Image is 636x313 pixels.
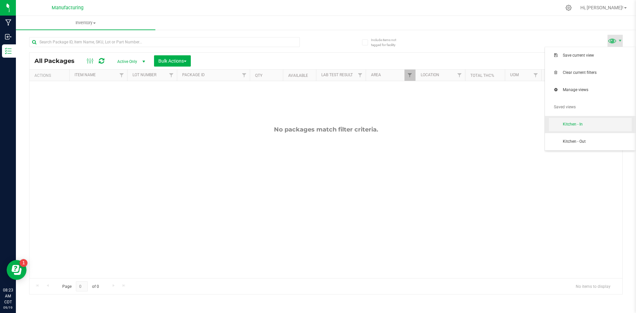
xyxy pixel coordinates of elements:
li: Kitchen - In [545,116,636,133]
span: All Packages [34,57,81,65]
span: Page of 0 [57,281,104,291]
li: Kitchen - Out [545,133,636,150]
iframe: Resource center unread badge [20,259,27,267]
inline-svg: Inbound [5,33,12,40]
span: Include items not tagged for facility [371,37,404,47]
a: Available [288,73,308,78]
li: Clear current filters [545,64,636,81]
a: Qty [255,73,262,78]
span: Inventory [16,20,155,26]
a: Inventory [16,16,155,30]
p: 09/19 [3,305,13,310]
span: Kitchen - In [563,122,632,127]
span: Clear current filters [563,70,632,76]
li: Manage views [545,81,636,99]
div: Actions [34,73,67,78]
span: Save current view [563,53,632,58]
p: 08:23 AM CDT [3,287,13,305]
span: Saved views [554,104,632,110]
a: Lab Test Result [321,73,353,77]
a: Filter [355,70,366,81]
span: Manufacturing [52,5,83,11]
li: Saved views [545,99,636,116]
a: Filter [454,70,465,81]
span: Bulk Actions [158,58,186,64]
a: Package ID [182,73,205,77]
div: No packages match filter criteria. [29,126,622,133]
a: Lot Number [132,73,156,77]
input: Search Package ID, Item Name, SKU, Lot or Part Number... [29,37,300,47]
span: No items to display [570,281,616,291]
li: Save current view [545,47,636,64]
span: Manage views [563,87,632,93]
a: Filter [166,70,177,81]
a: Filter [404,70,415,81]
button: Bulk Actions [154,55,191,67]
a: Area [371,73,381,77]
a: Item Name [75,73,96,77]
inline-svg: Manufacturing [5,19,12,26]
a: Location [421,73,439,77]
div: Manage settings [564,5,573,11]
iframe: Resource center [7,260,26,280]
a: Total THC% [470,73,494,78]
span: Hi, [PERSON_NAME]! [580,5,623,10]
a: Filter [116,70,127,81]
span: Kitchen - Out [563,139,632,144]
inline-svg: Inventory [5,48,12,54]
a: UOM [510,73,519,77]
a: Filter [530,70,541,81]
a: Filter [239,70,250,81]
